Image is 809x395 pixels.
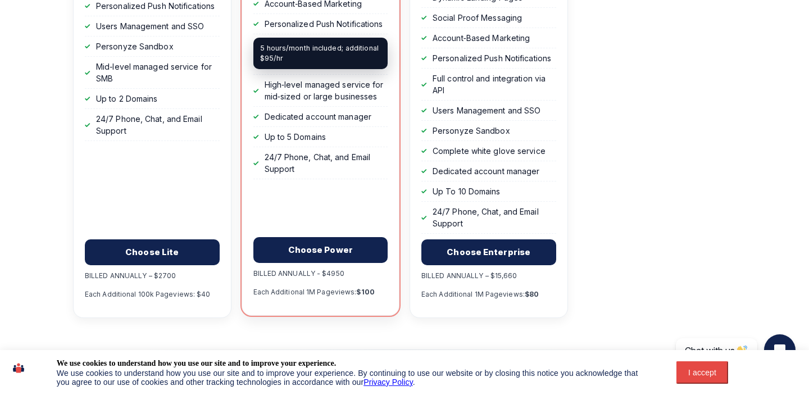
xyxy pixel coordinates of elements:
[421,161,556,181] li: Dedicated account manager
[253,287,388,297] p: Each Additional 1M Pageviews:
[85,89,220,109] li: Up to 2 Domains
[421,271,556,281] p: BILLED ANNUALLY – $15,660
[253,75,388,107] li: High‑level managed service for mid‑sized or large businesses
[253,147,388,179] li: 24/7 Phone, Chat, and Email Support
[525,290,539,298] b: $80
[253,14,388,34] li: Personalized Push Notifications
[421,239,556,266] a: Choose Enterprise
[421,69,556,101] li: Full control and integration via API
[253,237,388,264] a: Choose Power
[421,202,556,234] li: 24/7 Phone, Chat, and Email Support
[421,289,556,299] p: Each Additional 1M Pageviews:
[421,121,556,141] li: Personyze Sandbox
[421,181,556,202] li: Up To 10 Domains
[421,141,556,161] li: Complete white glove service
[85,109,220,141] li: 24/7 Phone, Chat, and Email Support
[421,101,556,121] li: Users Management and SSO
[253,127,388,147] li: Up to 5 Domains
[421,8,556,28] li: Social Proof Messaging
[57,358,336,369] div: We use cookies to understand how you use our site and to improve your experience.
[57,369,652,387] div: We use cookies to understand how you use our site and to improve your experience. By continuing t...
[683,368,721,377] div: I accept
[85,37,220,57] li: Personyze Sandbox
[85,239,220,266] a: Choose Lite
[253,107,388,127] li: Dedicated account manager
[13,358,24,378] img: icon
[676,361,728,384] button: I accept
[85,271,220,281] p: BILLED ANNUALLY – $2700
[421,48,556,69] li: Personalized Push Notifications
[85,289,220,299] p: Each Additional 100k Pageviews: $40
[421,28,556,48] li: Account‑Based Marketing
[253,269,388,279] p: BILLED ANNUALLY - $4950
[253,55,388,75] li: Personyze Sandbox
[363,378,413,387] a: Privacy Policy
[85,57,220,89] li: Mid‑level managed service for SMB
[356,288,374,296] b: $100
[253,34,388,55] li: Users Management and SSO
[85,16,220,37] li: Users Management and SSO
